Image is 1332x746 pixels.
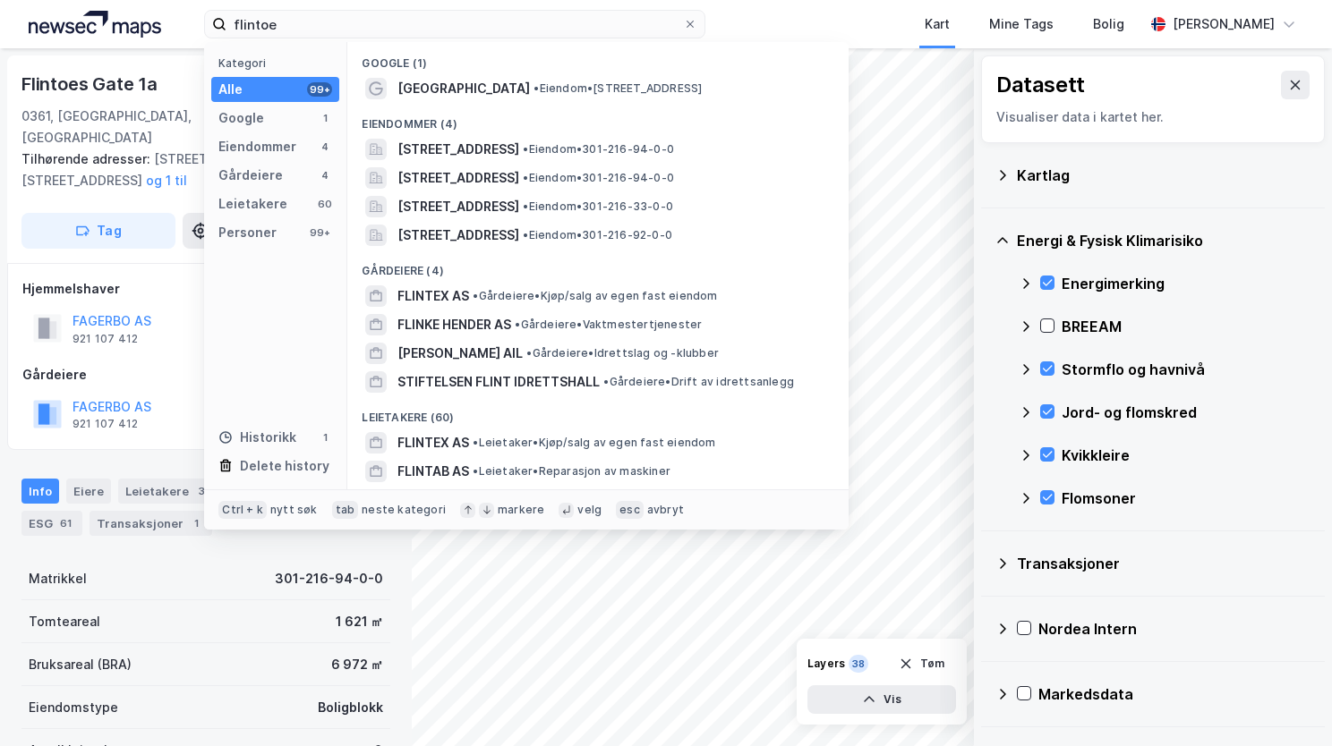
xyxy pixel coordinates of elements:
[21,213,175,249] button: Tag
[397,432,469,454] span: FLINTEX AS
[118,479,218,504] div: Leietakere
[1038,618,1311,640] div: Nordea Intern
[577,503,602,517] div: velg
[307,82,332,97] div: 99+
[192,482,210,500] div: 3
[1062,487,1311,509] div: Flomsoner
[187,514,205,532] div: 1
[397,78,530,99] span: [GEOGRAPHIC_DATA]
[523,199,673,214] span: Eiendom • 301-216-33-0-0
[397,461,469,482] span: FLINTAB AS
[29,654,132,675] div: Bruksareal (BRA)
[397,196,519,217] span: [STREET_ADDRESS]
[989,13,1054,35] div: Mine Tags
[332,501,359,519] div: tab
[218,427,296,448] div: Historikk
[647,503,684,517] div: avbryt
[318,140,332,154] div: 4
[29,568,87,589] div: Matrikkel
[603,375,609,388] span: •
[218,107,264,129] div: Google
[218,501,267,519] div: Ctrl + k
[473,436,715,450] span: Leietaker • Kjøp/salg av egen fast eiendom
[218,136,296,157] div: Eiendommer
[21,148,376,191] div: [STREET_ADDRESS], [STREET_ADDRESS]
[523,171,528,184] span: •
[29,611,100,632] div: Tomteareal
[1038,683,1311,705] div: Markedsdata
[56,514,75,532] div: 61
[347,103,849,135] div: Eiendommer (4)
[218,193,287,215] div: Leietakere
[347,250,849,282] div: Gårdeiere (4)
[397,314,511,335] span: FLINKE HENDER AS
[534,81,702,96] span: Eiendom • [STREET_ADDRESS]
[90,511,212,536] div: Transaksjoner
[331,654,383,675] div: 6 972 ㎡
[473,289,478,302] span: •
[66,479,111,504] div: Eiere
[1093,13,1124,35] div: Bolig
[240,455,329,477] div: Delete history
[397,225,519,246] span: [STREET_ADDRESS]
[397,285,469,307] span: FLINTEX AS
[925,13,950,35] div: Kart
[515,318,520,331] span: •
[523,228,528,242] span: •
[22,278,389,300] div: Hjemmelshaver
[218,56,339,70] div: Kategori
[29,697,118,718] div: Eiendomstype
[1017,553,1311,574] div: Transaksjoner
[498,503,544,517] div: markere
[270,503,318,517] div: nytt søk
[1017,165,1311,186] div: Kartlag
[22,364,389,386] div: Gårdeiere
[1062,316,1311,337] div: BREEAM
[226,11,683,38] input: Søk på adresse, matrikkel, gårdeiere, leietakere eller personer
[218,165,283,186] div: Gårdeiere
[526,346,719,360] span: Gårdeiere • Idrettslag og -klubber
[1062,445,1311,466] div: Kvikkleire
[807,685,956,714] button: Vis
[526,346,532,360] span: •
[318,168,332,182] div: 4
[73,417,138,431] div: 921 107 412
[318,430,332,445] div: 1
[887,649,956,678] button: Tøm
[397,167,519,189] span: [STREET_ADDRESS]
[603,375,794,389] span: Gårdeiere • Drift av idrettsanlegg
[21,70,161,98] div: Flintoes Gate 1a
[21,479,59,504] div: Info
[336,611,383,632] div: 1 621 ㎡
[318,697,383,718] div: Boligblokk
[73,332,138,346] div: 921 107 412
[473,436,478,449] span: •
[307,225,332,240] div: 99+
[397,343,523,364] span: [PERSON_NAME] AIL
[347,396,849,428] div: Leietakere (60)
[21,106,252,148] div: 0361, [GEOGRAPHIC_DATA], [GEOGRAPHIC_DATA]
[21,511,82,536] div: ESG
[534,81,539,95] span: •
[523,142,528,156] span: •
[21,151,154,166] span: Tilhørende adresser:
[523,199,528,213] span: •
[523,142,674,157] span: Eiendom • 301-216-94-0-0
[275,568,383,589] div: 301-216-94-0-0
[397,139,519,160] span: [STREET_ADDRESS]
[1242,660,1332,746] iframe: Chat Widget
[523,228,672,242] span: Eiendom • 301-216-92-0-0
[362,503,446,517] div: neste kategori
[473,464,670,479] span: Leietaker • Reparasjon av maskiner
[849,655,868,673] div: 38
[318,197,332,211] div: 60
[473,289,717,303] span: Gårdeiere • Kjøp/salg av egen fast eiendom
[523,171,674,185] span: Eiendom • 301-216-94-0-0
[616,501,644,519] div: esc
[1173,13,1275,35] div: [PERSON_NAME]
[1062,359,1311,380] div: Stormflo og havnivå
[996,106,1310,128] div: Visualiser data i kartet her.
[218,222,277,243] div: Personer
[996,71,1085,99] div: Datasett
